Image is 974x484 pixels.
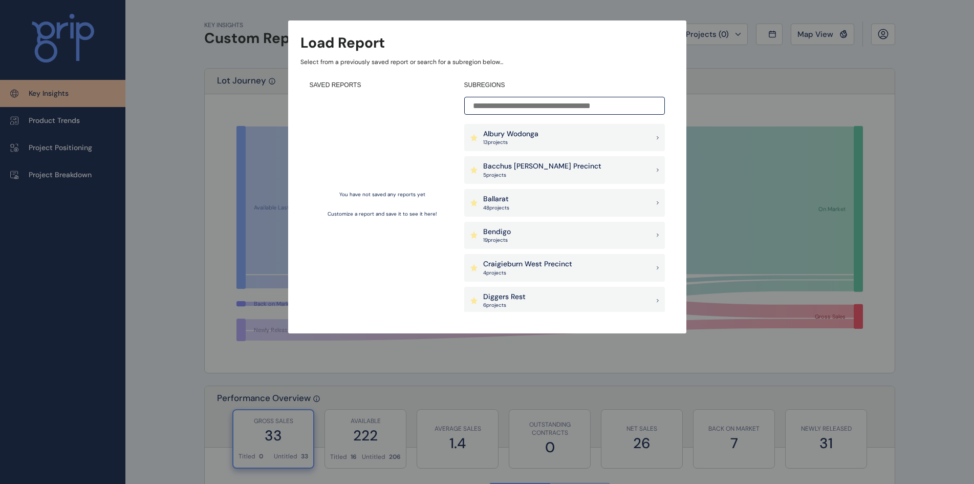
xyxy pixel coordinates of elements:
[483,161,601,172] p: Bacchus [PERSON_NAME] Precinct
[483,194,509,204] p: Ballarat
[483,139,538,146] p: 13 project s
[483,227,511,237] p: Bendigo
[483,269,572,277] p: 4 project s
[464,81,665,90] h4: SUBREGIONS
[483,292,526,302] p: Diggers Rest
[483,172,601,179] p: 5 project s
[483,259,572,269] p: Craigieburn West Precinct
[483,204,509,212] p: 48 project s
[300,58,674,67] p: Select from a previously saved report or search for a subregion below...
[328,211,437,218] p: Customize a report and save it to see it here!
[310,81,455,90] h4: SAVED REPORTS
[483,129,538,139] p: Albury Wodonga
[300,33,385,53] h3: Load Report
[339,191,425,198] p: You have not saved any reports yet
[483,302,526,309] p: 6 project s
[483,237,511,244] p: 19 project s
